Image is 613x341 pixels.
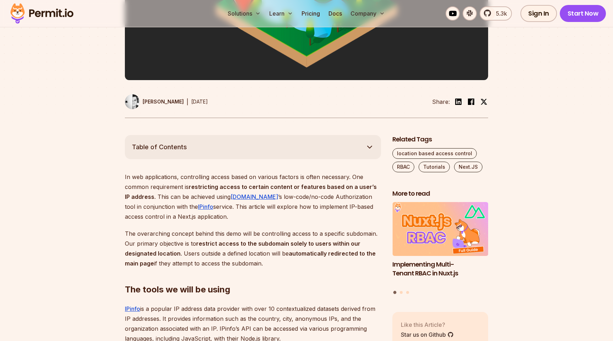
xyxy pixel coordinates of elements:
button: Go to slide 1 [393,291,397,294]
li: Share: [432,97,450,106]
a: location based access control [392,148,477,159]
strong: automatically redirected to the main page [125,250,376,267]
a: [PERSON_NAME] [125,94,184,109]
img: facebook [467,97,475,106]
button: Company [348,6,388,21]
a: IPinfo [125,305,140,312]
button: Learn [266,6,296,21]
button: Solutions [225,6,264,21]
span: 5.3k [492,9,507,18]
a: Sign In [520,5,557,22]
strong: restrict access to the subdomain solely to users within our designated location [125,240,360,257]
strong: restricting access to certain content or features based on a user’s IP address [125,183,377,200]
a: 5.3k [480,6,512,21]
div: | [187,97,188,106]
a: Docs [326,6,345,21]
h2: More to read [392,189,488,198]
div: Posts [392,202,488,295]
a: Pricing [299,6,323,21]
img: linkedin [454,97,463,106]
a: Next.JS [454,162,482,172]
h2: The tools we will be using [125,256,381,295]
li: 1 of 3 [392,202,488,286]
p: The overarching concept behind this demo will be controlling access to a specific subdomain. Our ... [125,229,381,268]
p: Like this Article? [401,320,454,329]
button: Go to slide 2 [400,291,403,294]
a: RBAC [392,162,414,172]
a: IPinfo [198,203,213,210]
a: [DOMAIN_NAME] [231,193,278,200]
img: Permit logo [7,1,77,26]
img: Filip Grebowski [125,94,140,109]
a: Star us on Github [401,330,454,339]
img: twitter [480,98,487,105]
time: [DATE] [191,99,208,105]
a: Start Now [560,5,606,22]
h3: Implementing Multi-Tenant RBAC in Nuxt.js [392,260,488,278]
button: Go to slide 3 [406,291,409,294]
h2: Related Tags [392,135,488,144]
p: [PERSON_NAME] [143,98,184,105]
p: In web applications, controlling access based on various factors is often necessary. One common r... [125,172,381,222]
button: Table of Contents [125,135,381,159]
span: Table of Contents [132,142,187,152]
a: Tutorials [419,162,450,172]
a: Implementing Multi-Tenant RBAC in Nuxt.jsImplementing Multi-Tenant RBAC in Nuxt.js [392,202,488,286]
img: Implementing Multi-Tenant RBAC in Nuxt.js [392,202,488,256]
